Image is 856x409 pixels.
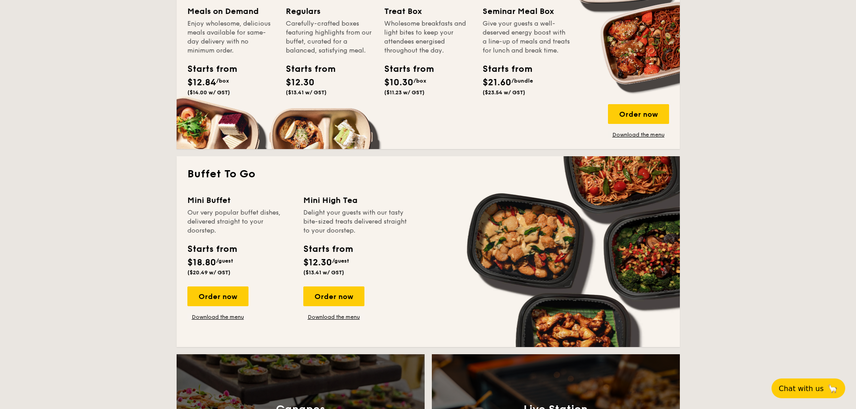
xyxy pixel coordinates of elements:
div: Delight your guests with our tasty bite-sized treats delivered straight to your doorstep. [303,208,408,235]
span: $21.60 [483,77,511,88]
div: Starts from [286,62,326,76]
span: /box [216,78,229,84]
span: $18.80 [187,257,216,268]
div: Starts from [187,242,236,256]
button: Chat with us🦙 [772,378,845,398]
span: $12.30 [303,257,332,268]
div: Meals on Demand [187,5,275,18]
div: Mini Buffet [187,194,293,207]
div: Seminar Meal Box [483,5,570,18]
div: Mini High Tea [303,194,408,207]
div: Give your guests a well-deserved energy boost with a line-up of meals and treats for lunch and br... [483,19,570,55]
div: Wholesome breakfasts and light bites to keep your attendees energised throughout the day. [384,19,472,55]
div: Enjoy wholesome, delicious meals available for same-day delivery with no minimum order. [187,19,275,55]
div: Starts from [483,62,523,76]
span: /box [413,78,426,84]
div: Our very popular buffet dishes, delivered straight to your doorstep. [187,208,293,235]
div: Starts from [384,62,425,76]
span: ($23.54 w/ GST) [483,89,525,96]
div: Starts from [303,242,352,256]
span: /guest [332,258,349,264]
div: Starts from [187,62,228,76]
span: $12.30 [286,77,315,88]
span: ($14.00 w/ GST) [187,89,230,96]
span: ($13.41 w/ GST) [303,269,344,276]
div: Order now [303,286,364,306]
div: Regulars [286,5,373,18]
span: /bundle [511,78,533,84]
span: ($20.49 w/ GST) [187,269,231,276]
h2: Buffet To Go [187,167,669,181]
a: Download the menu [608,131,669,138]
span: Chat with us [779,384,824,393]
a: Download the menu [187,313,248,321]
span: ($11.23 w/ GST) [384,89,425,96]
a: Download the menu [303,313,364,321]
span: $12.84 [187,77,216,88]
div: Carefully-crafted boxes featuring highlights from our buffet, curated for a balanced, satisfying ... [286,19,373,55]
span: /guest [216,258,233,264]
div: Order now [608,104,669,124]
span: $10.30 [384,77,413,88]
div: Treat Box [384,5,472,18]
div: Order now [187,286,248,306]
span: ($13.41 w/ GST) [286,89,327,96]
span: 🦙 [827,383,838,394]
